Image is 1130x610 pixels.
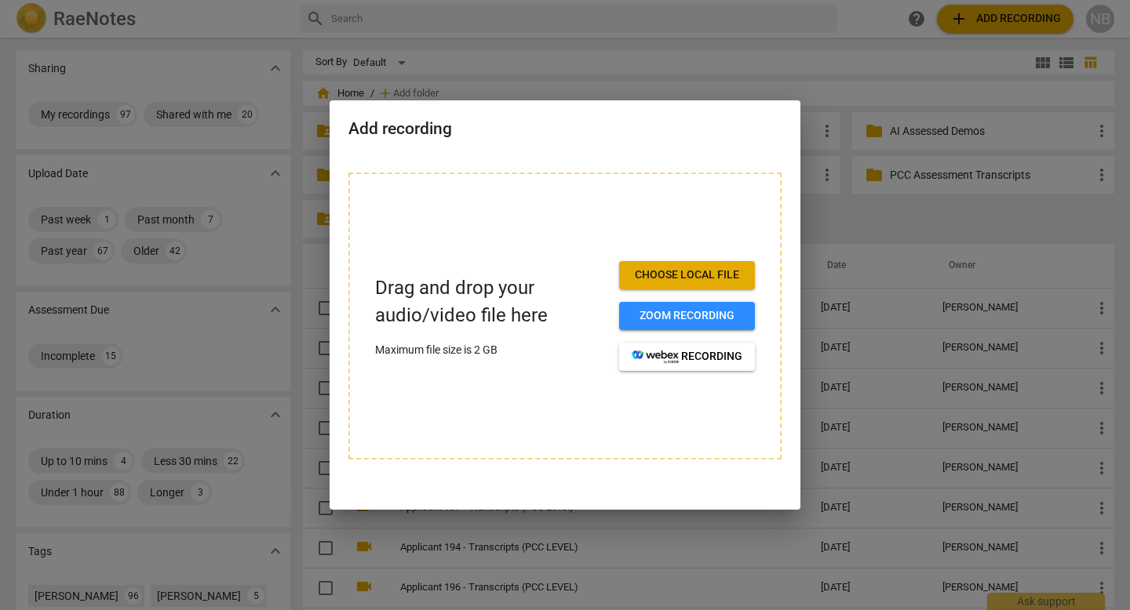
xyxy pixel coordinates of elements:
[619,343,755,371] button: recording
[375,342,607,358] p: Maximum file size is 2 GB
[348,119,782,139] h2: Add recording
[632,308,742,324] span: Zoom recording
[375,274,607,329] p: Drag and drop your audio/video file here
[632,349,742,365] span: recording
[632,267,742,283] span: Choose local file
[619,302,755,330] button: Zoom recording
[619,261,755,289] button: Choose local file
